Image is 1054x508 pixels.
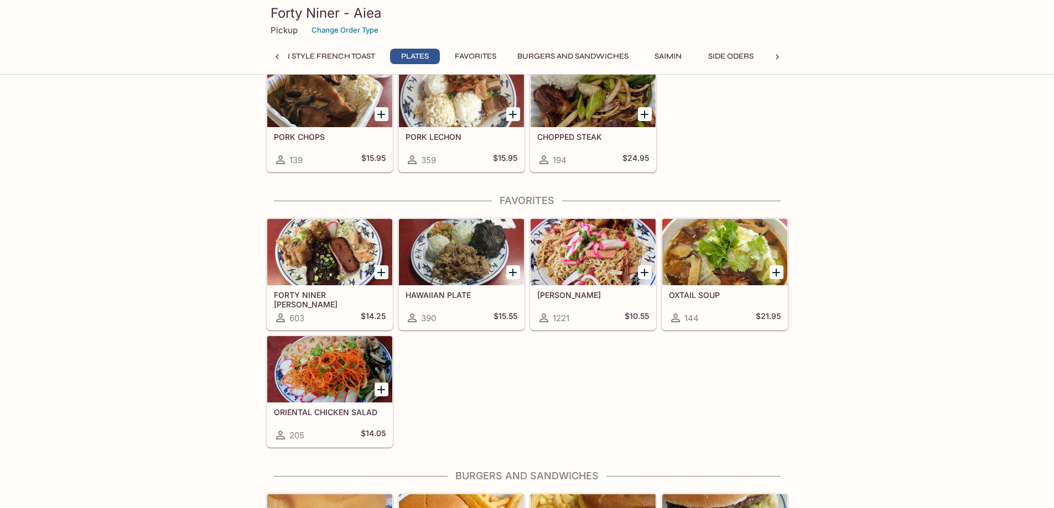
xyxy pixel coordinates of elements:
h5: HAWAIIAN PLATE [406,290,517,300]
h5: $15.55 [494,311,517,324]
a: CHOPPED STEAK194$24.95 [530,60,656,172]
h5: PORK CHOPS [274,132,386,142]
h5: $15.95 [361,153,386,166]
button: Add PORK CHOPS [375,107,388,121]
button: Add PORK LECHON [506,107,520,121]
h5: $10.55 [625,311,649,324]
button: Saimin [643,49,693,64]
button: Change Order Type [307,22,383,39]
h3: Forty Niner - Aiea [271,4,784,22]
h5: $24.95 [622,153,649,166]
h5: $14.05 [361,428,386,442]
div: CHOPPED STEAK [531,61,656,127]
a: HAWAIIAN PLATE390$15.55 [398,218,525,330]
div: FORTY NINER BENTO [267,219,392,285]
button: Side Oders [702,49,760,64]
a: [PERSON_NAME]1221$10.55 [530,218,656,330]
div: PORK LECHON [399,61,524,127]
button: Add FRIED SAIMIN [638,265,652,279]
h5: FORTY NINER [PERSON_NAME] [274,290,386,308]
div: PORK CHOPS [267,61,392,127]
button: Add CHOPPED STEAK [638,107,652,121]
h5: OXTAIL SOUP [669,290,781,300]
button: Hawaiian Style French Toast [245,49,381,64]
h4: Burgers and Sandwiches [266,470,788,482]
button: Burgers and Sandwiches [511,49,635,64]
a: FORTY NINER [PERSON_NAME]603$14.25 [267,218,393,330]
span: 205 [289,430,304,441]
button: Favorites [449,49,502,64]
span: 603 [289,313,304,323]
h5: $21.95 [756,311,781,324]
button: Add ORIENTAL CHICKEN SALAD [375,383,388,396]
div: HAWAIIAN PLATE [399,219,524,285]
h5: PORK LECHON [406,132,517,142]
p: Pickup [271,25,298,35]
span: 359 [421,155,436,165]
a: PORK CHOPS139$15.95 [267,60,393,172]
h5: [PERSON_NAME] [537,290,649,300]
span: 194 [553,155,567,165]
button: Add HAWAIIAN PLATE [506,265,520,279]
div: ORIENTAL CHICKEN SALAD [267,336,392,402]
div: FRIED SAIMIN [531,219,656,285]
h4: Favorites [266,195,788,207]
div: OXTAIL SOUP [662,219,787,285]
button: Plates [390,49,440,64]
a: PORK LECHON359$15.95 [398,60,525,172]
a: OXTAIL SOUP144$21.95 [662,218,788,330]
span: 139 [289,155,303,165]
a: ORIENTAL CHICKEN SALAD205$14.05 [267,336,393,447]
h5: ORIENTAL CHICKEN SALAD [274,407,386,417]
h5: $15.95 [493,153,517,166]
button: Add FORTY NINER BENTO [375,265,388,279]
h5: $14.25 [361,311,386,324]
span: 144 [684,313,699,323]
h5: CHOPPED STEAK [537,132,649,142]
button: Add OXTAIL SOUP [770,265,783,279]
span: 1221 [553,313,569,323]
span: 390 [421,313,436,323]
